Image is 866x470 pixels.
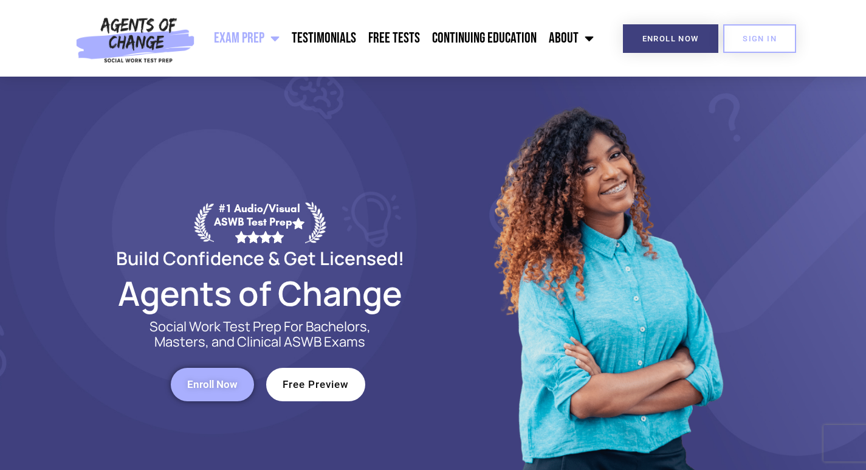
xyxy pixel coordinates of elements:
div: #1 Audio/Visual ASWB Test Prep [214,202,305,243]
a: Testimonials [286,23,362,54]
a: Free Tests [362,23,426,54]
p: Social Work Test Prep For Bachelors, Masters, and Clinical ASWB Exams [136,319,385,350]
a: SIGN IN [723,24,796,53]
h2: Agents of Change [87,279,433,307]
nav: Menu [201,23,600,54]
a: Continuing Education [426,23,543,54]
a: Free Preview [266,368,365,401]
span: Free Preview [283,379,349,390]
span: SIGN IN [743,35,777,43]
span: Enroll Now [187,379,238,390]
a: Enroll Now [171,368,254,401]
a: Enroll Now [623,24,718,53]
h2: Build Confidence & Get Licensed! [87,249,433,267]
a: About [543,23,600,54]
span: Enroll Now [642,35,699,43]
a: Exam Prep [208,23,286,54]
